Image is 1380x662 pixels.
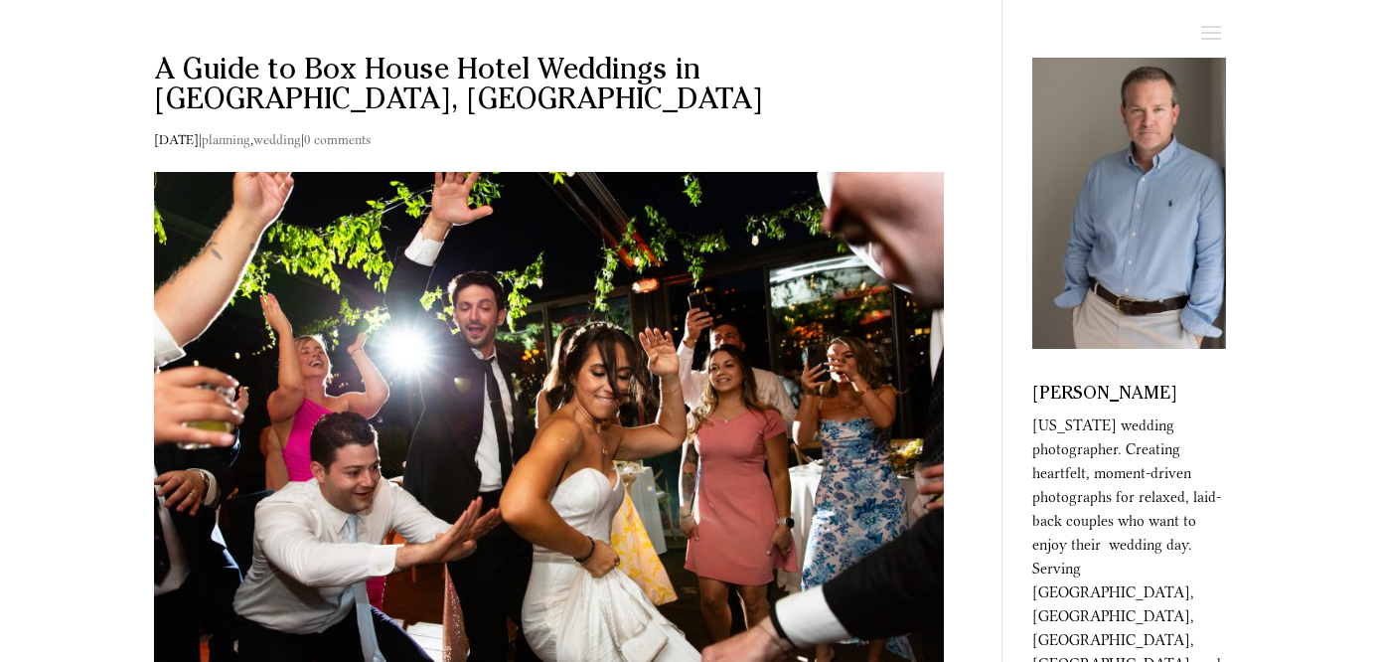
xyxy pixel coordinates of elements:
[154,58,944,127] h1: A Guide to Box House Hotel Weddings in [GEOGRAPHIC_DATA], [GEOGRAPHIC_DATA]
[253,131,301,147] a: wedding
[154,127,944,166] p: | , |
[1032,58,1226,349] img: jeff lundstrom headshot
[304,131,371,147] a: 0 comments
[154,131,199,147] span: [DATE]
[1032,386,1226,414] h4: [PERSON_NAME]
[202,131,250,147] a: planning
